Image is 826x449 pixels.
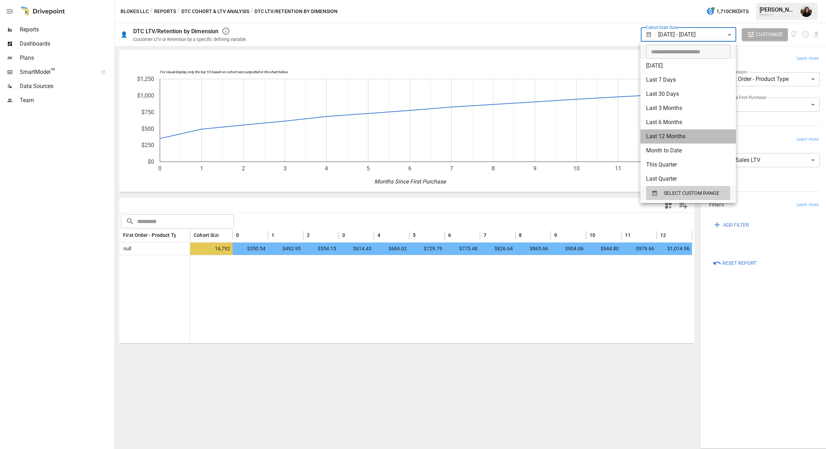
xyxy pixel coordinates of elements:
li: Last 30 Days [640,87,736,101]
li: Month to Date [640,144,736,158]
span: SELECT CUSTOM RANGE [664,189,719,198]
li: Last 3 Months [640,101,736,115]
li: This Quarter [640,158,736,172]
li: Last 12 Months [640,129,736,144]
li: [DATE] [640,59,736,73]
li: Last 6 Months [640,115,736,129]
button: SELECT CUSTOM RANGE [646,186,730,200]
li: Last Quarter [640,172,736,186]
li: Last 7 Days [640,73,736,87]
